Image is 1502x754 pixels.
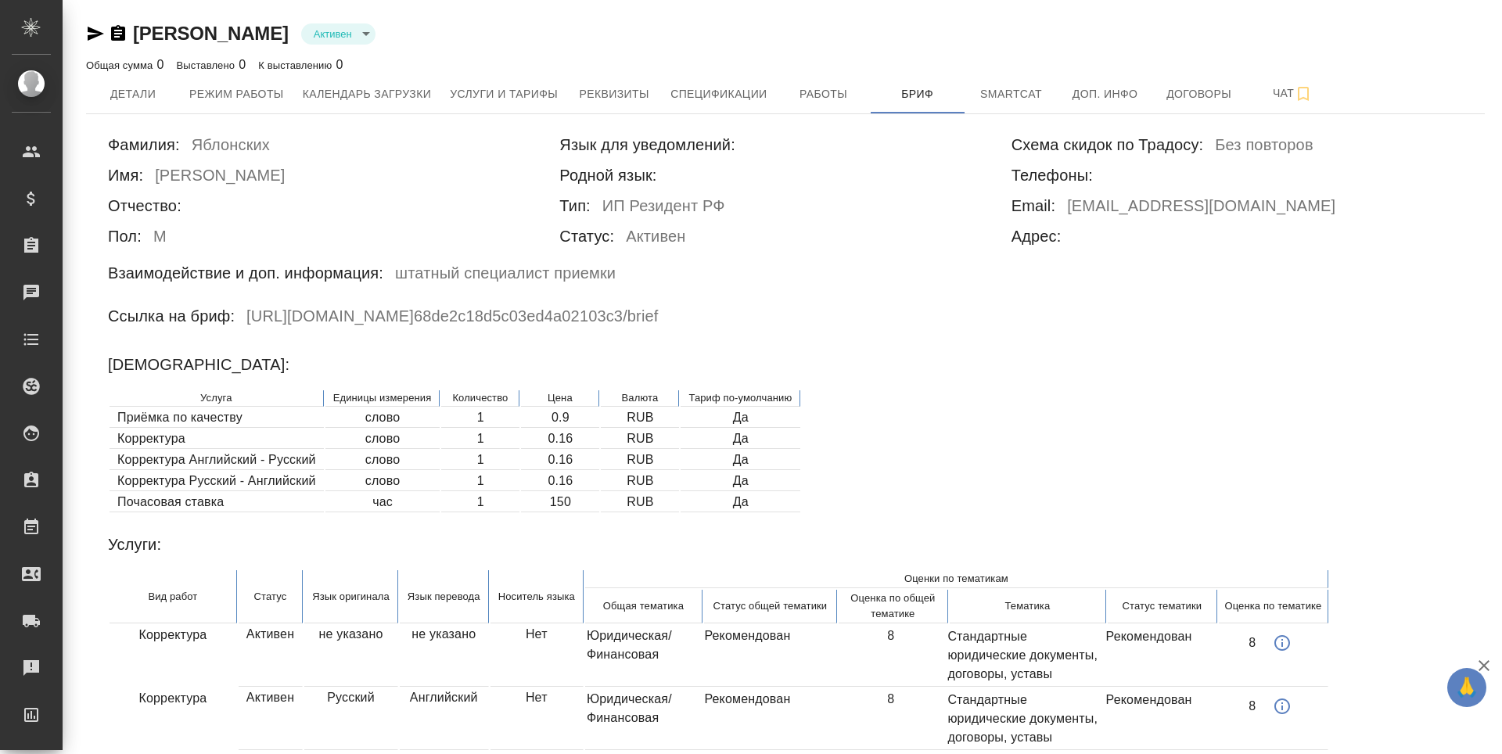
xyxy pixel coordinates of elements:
[108,352,289,377] h6: [DEMOGRAPHIC_DATA]:
[110,429,324,449] td: Корректура
[258,56,343,74] div: 0
[441,472,519,491] td: 1
[155,163,285,193] h6: [PERSON_NAME]
[312,589,390,605] p: Язык оригинала
[325,493,440,512] td: час
[192,132,270,163] h6: Яблонских
[117,390,315,406] p: Услуга
[110,625,237,687] td: Корректура
[559,224,614,249] h6: Статус:
[681,429,800,449] td: Да
[400,688,489,750] td: Английский
[309,27,357,41] button: Активен
[1105,627,1215,684] td: Рекомендован
[1109,598,1216,614] p: Cтатус тематики
[586,689,703,749] td: Юридическая/Финансовая
[108,224,142,249] h6: Пол:
[836,626,946,685] td: 8
[117,589,228,605] p: Вид работ
[498,589,575,605] p: Носитель языка
[1105,690,1215,748] td: Рекомендован
[108,532,161,557] h6: Услуги:
[670,84,767,104] span: Спецификации
[239,625,303,687] td: Активен
[703,626,836,685] td: Рекомендован
[521,472,599,491] td: 0.16
[880,84,955,104] span: Бриф
[703,689,836,749] td: Рекомендован
[705,598,835,614] p: Cтатус общей тематики
[586,626,703,685] td: Юридическая/Финансовая
[110,451,324,470] td: Корректура Английский - Русский
[1012,193,1055,218] h6: Email:
[400,625,489,687] td: не указано
[246,589,294,605] p: Cтатус
[239,688,303,750] td: Активен
[177,59,239,71] p: Выставлено
[586,598,701,614] p: Общая тематика
[1273,697,1292,716] svg: Оценка: 8 Автор: Gusmanova Nailya Дата: 02.10.2025, 10:45 Комментарий: отсутствует
[681,451,800,470] td: Да
[839,591,947,622] p: Оценка по общей тематике
[441,451,519,470] td: 1
[301,23,375,45] div: Активен
[108,303,235,329] h6: Ссылка на бриф:
[153,224,167,254] h6: М
[947,627,1105,684] td: Стандартные юридические документы, договоры, уставы
[108,193,181,218] h6: Отчество:
[333,390,432,406] p: Единицы измерения
[601,429,679,449] td: RUB
[325,408,440,428] td: слово
[441,408,519,428] td: 1
[521,451,599,470] td: 0.16
[110,472,324,491] td: Корректура Русский - Английский
[304,688,398,750] td: Русский
[490,625,584,687] td: Нет
[947,690,1105,748] td: Стандартные юридические документы, договоры, уставы
[1249,697,1292,716] div: 8
[490,688,584,750] td: Нет
[1453,671,1480,704] span: 🙏
[408,589,480,605] p: Язык перевода
[325,451,440,470] td: слово
[577,84,652,104] span: Реквизиты
[529,390,591,406] p: Цена
[586,571,1327,587] p: Оценки по тематикам
[304,625,398,687] td: не указано
[110,688,237,750] td: Корректура
[1012,224,1062,249] h6: Адрес:
[602,193,725,224] h6: ИП Резидент РФ
[108,132,180,157] h6: Фамилия:
[441,493,519,512] td: 1
[1012,163,1093,188] h6: Телефоны:
[1067,193,1335,224] h6: [EMAIL_ADDRESS][DOMAIN_NAME]
[521,493,599,512] td: 150
[450,84,558,104] span: Услуги и тарифы
[1215,132,1313,163] h6: Без повторов
[601,472,679,491] td: RUB
[950,598,1105,614] p: Тематика
[86,24,105,43] button: Скопировать ссылку для ЯМессенджера
[108,163,143,188] h6: Имя:
[1273,634,1292,652] svg: Оценка: 8 Автор: Gusmanova Nailya Дата: 02.10.2025, 10:42 Комментарий: отсутствует
[441,429,519,449] td: 1
[681,493,800,512] td: Да
[601,493,679,512] td: RUB
[110,493,324,512] td: Почасовая ставка
[559,132,735,157] h6: Язык для уведомлений:
[1162,84,1237,104] span: Договоры
[1256,84,1331,103] span: Чат
[95,84,171,104] span: Детали
[1068,84,1143,104] span: Доп. инфо
[133,23,289,44] a: [PERSON_NAME]
[109,24,128,43] button: Скопировать ссылку
[521,429,599,449] td: 0.16
[1294,84,1313,103] svg: Подписаться
[601,451,679,470] td: RUB
[189,84,284,104] span: Режим работы
[258,59,336,71] p: К выставлению
[521,408,599,428] td: 0.9
[1447,668,1486,707] button: 🙏
[681,408,800,428] td: Да
[786,84,861,104] span: Работы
